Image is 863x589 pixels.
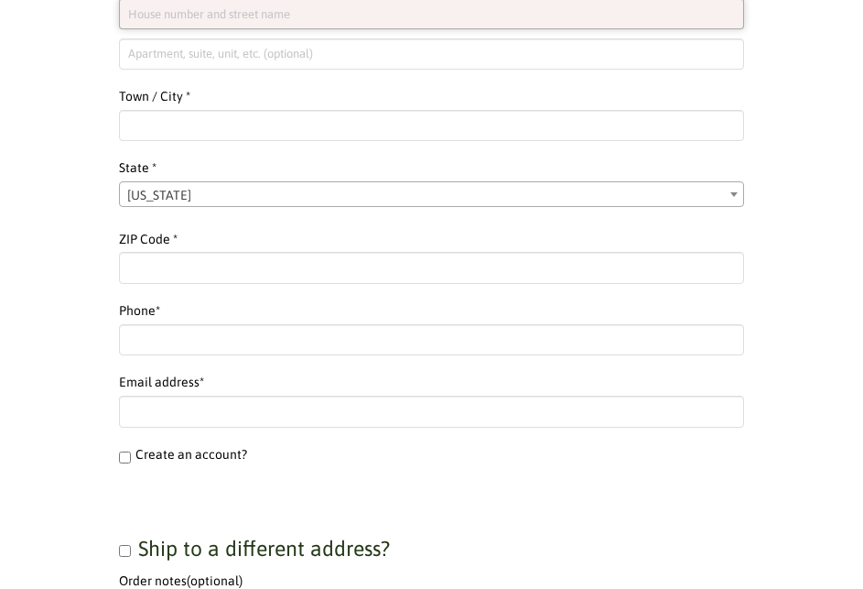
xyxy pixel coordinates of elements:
[119,300,743,322] label: Phone
[138,537,390,561] span: Ship to a different address?
[119,158,743,180] label: State
[119,372,743,394] label: Email address
[119,545,131,557] input: Ship to a different address?
[120,182,742,208] span: Illinois
[187,573,243,588] span: (optional)
[119,38,743,70] input: Apartment, suite, unit, etc. (optional)
[135,447,247,462] span: Create an account?
[119,86,743,108] label: Town / City
[119,181,743,207] span: State
[119,229,743,251] label: ZIP Code
[119,452,131,464] input: Create an account?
